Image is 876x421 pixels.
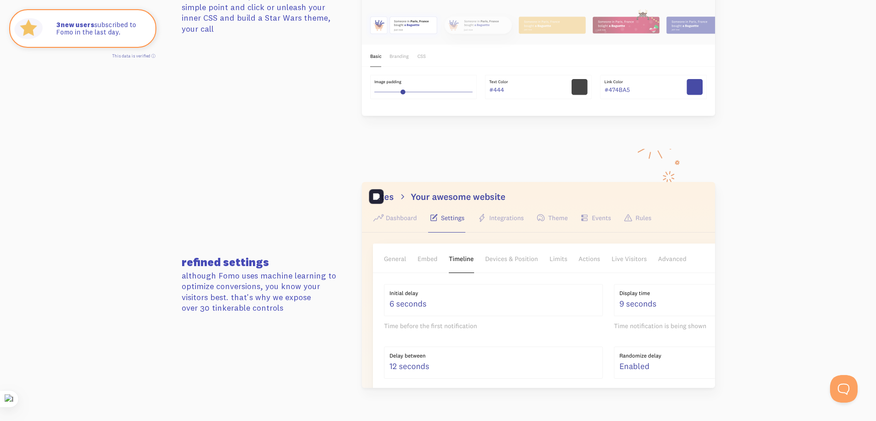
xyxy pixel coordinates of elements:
[112,53,155,58] a: This data is verified ⓘ
[362,182,715,388] img: settings-4e1f44c92d1b091b6a1eeba329eeef638ef27d521afe7c71e968d32d960ab630.png
[56,20,94,29] strong: new users
[56,21,146,36] p: subscribed to Fomo in the last day.
[12,12,45,45] img: Fomo
[56,21,61,29] span: 3
[182,270,345,313] p: although Fomo uses machine learning to optimize conversions, you know your visitors best. that's ...
[182,256,345,267] h3: refined settings
[830,375,858,403] iframe: Help Scout Beacon - Open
